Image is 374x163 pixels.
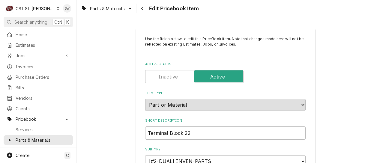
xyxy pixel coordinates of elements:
[14,19,47,25] span: Search anything
[66,152,69,159] span: C
[4,104,73,114] a: Clients
[145,62,306,83] div: Active Status
[4,72,73,82] a: Purchase Orders
[79,4,135,13] a: Go to Parts & Materials
[16,153,29,158] span: Create
[4,51,73,61] a: Go to Jobs
[4,62,73,72] a: Invoices
[16,116,61,122] span: Pricebook
[4,135,73,145] a: Parts & Materials
[63,4,71,13] div: BW
[5,4,14,13] div: CSI St. Louis's Avatar
[16,74,70,80] span: Purchase Orders
[4,83,73,93] a: Bills
[54,19,62,25] span: Ctrl
[145,91,306,96] label: Item Type
[147,4,199,13] span: Edit Pricebook Item
[16,84,70,91] span: Bills
[16,126,70,133] span: Services
[145,62,306,67] label: Active Status
[4,125,73,135] a: Services
[4,30,73,40] a: Home
[145,36,306,53] p: Use the fields below to edit this PriceBook item. Note that changes made here will not be reflect...
[145,126,306,140] input: Name used to describe this Part or Material
[4,114,73,124] a: Go to Pricebook
[16,31,70,38] span: Home
[16,42,70,48] span: Estimates
[4,17,73,27] button: Search anythingCtrlK
[138,4,147,13] button: Navigate back
[16,137,70,143] span: Parts & Materials
[145,147,306,152] label: Subtype
[66,19,69,25] span: K
[16,95,70,101] span: Vendors
[4,40,73,50] a: Estimates
[16,105,70,112] span: Clients
[4,93,73,103] a: Vendors
[145,91,306,111] div: Item Type
[90,5,125,12] span: Parts & Materials
[16,5,55,12] div: CSI St. [PERSON_NAME]
[16,52,61,59] span: Jobs
[5,4,14,13] div: C
[4,146,73,156] a: Miscellaneous
[63,4,71,13] div: Brad Wicks's Avatar
[145,118,306,140] div: Short Description
[145,118,306,123] label: Short Description
[16,64,70,70] span: Invoices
